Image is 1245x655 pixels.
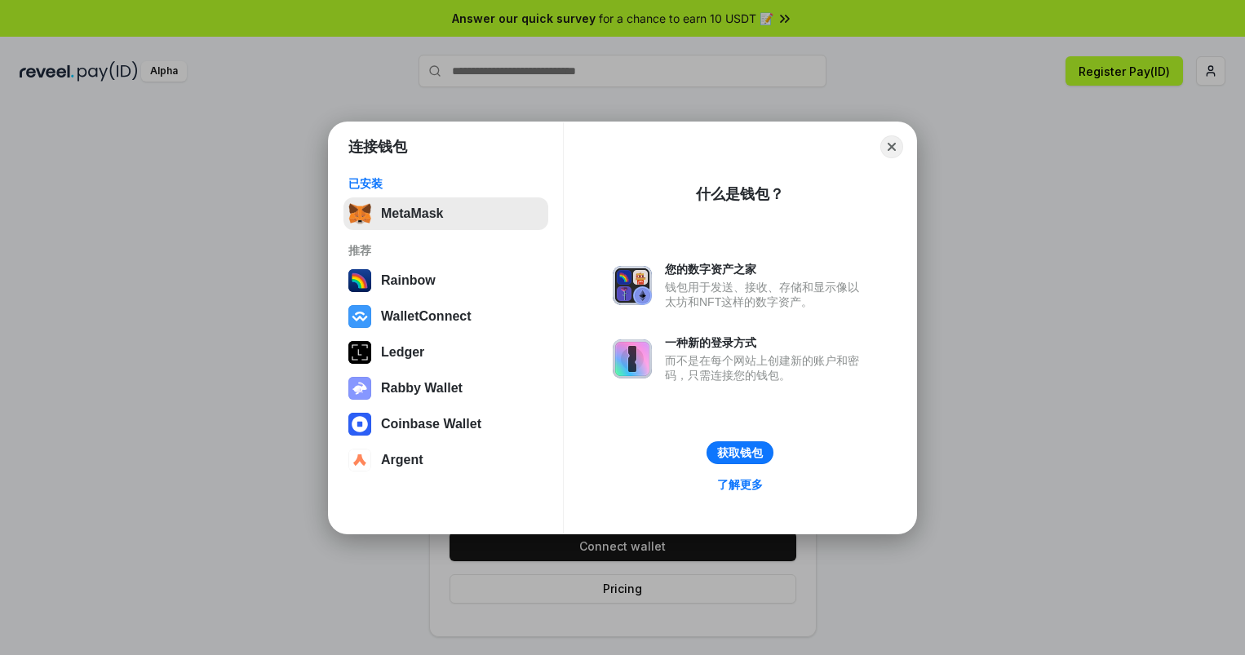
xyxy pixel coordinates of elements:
img: svg+xml,%3Csvg%20xmlns%3D%22http%3A%2F%2Fwww.w3.org%2F2000%2Fsvg%22%20fill%3D%22none%22%20viewBox... [348,377,371,400]
img: svg+xml,%3Csvg%20fill%3D%22none%22%20height%3D%2233%22%20viewBox%3D%220%200%2035%2033%22%20width%... [348,202,371,225]
img: svg+xml,%3Csvg%20width%3D%2228%22%20height%3D%2228%22%20viewBox%3D%220%200%2028%2028%22%20fill%3D... [348,449,371,471]
img: svg+xml,%3Csvg%20xmlns%3D%22http%3A%2F%2Fwww.w3.org%2F2000%2Fsvg%22%20width%3D%2228%22%20height%3... [348,341,371,364]
h1: 连接钱包 [348,137,407,157]
img: svg+xml,%3Csvg%20width%3D%2228%22%20height%3D%2228%22%20viewBox%3D%220%200%2028%2028%22%20fill%3D... [348,413,371,436]
button: 获取钱包 [707,441,773,464]
button: WalletConnect [343,300,548,333]
div: 什么是钱包？ [696,184,784,204]
button: Rabby Wallet [343,372,548,405]
div: WalletConnect [381,309,472,324]
button: Coinbase Wallet [343,408,548,440]
div: MetaMask [381,206,443,221]
div: 而不是在每个网站上创建新的账户和密码，只需连接您的钱包。 [665,353,867,383]
div: Argent [381,453,423,467]
div: 获取钱包 [717,445,763,460]
div: Coinbase Wallet [381,417,481,432]
div: 推荐 [348,243,543,258]
a: 了解更多 [707,474,773,495]
div: Rabby Wallet [381,381,463,396]
img: svg+xml,%3Csvg%20width%3D%22120%22%20height%3D%22120%22%20viewBox%3D%220%200%20120%20120%22%20fil... [348,269,371,292]
div: 了解更多 [717,477,763,492]
div: Ledger [381,345,424,360]
button: MetaMask [343,197,548,230]
img: svg+xml,%3Csvg%20xmlns%3D%22http%3A%2F%2Fwww.w3.org%2F2000%2Fsvg%22%20fill%3D%22none%22%20viewBox... [613,266,652,305]
div: 钱包用于发送、接收、存储和显示像以太坊和NFT这样的数字资产。 [665,280,867,309]
img: svg+xml,%3Csvg%20xmlns%3D%22http%3A%2F%2Fwww.w3.org%2F2000%2Fsvg%22%20fill%3D%22none%22%20viewBox... [613,339,652,378]
button: Rainbow [343,264,548,297]
button: Argent [343,444,548,476]
div: 您的数字资产之家 [665,262,867,277]
button: Ledger [343,336,548,369]
div: Rainbow [381,273,436,288]
button: Close [880,135,903,158]
img: svg+xml,%3Csvg%20width%3D%2228%22%20height%3D%2228%22%20viewBox%3D%220%200%2028%2028%22%20fill%3D... [348,305,371,328]
div: 已安装 [348,176,543,191]
div: 一种新的登录方式 [665,335,867,350]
